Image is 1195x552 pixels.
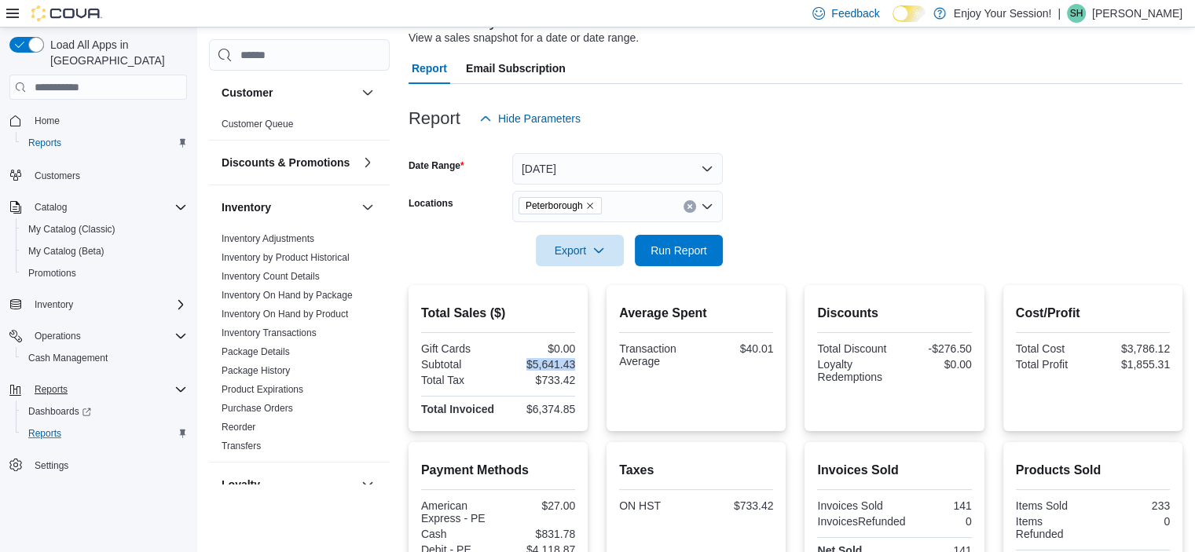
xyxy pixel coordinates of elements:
[421,461,575,480] h2: Payment Methods
[22,220,122,239] a: My Catalog (Classic)
[22,349,114,367] a: Cash Management
[3,325,193,347] button: Operations
[619,461,773,480] h2: Taxes
[501,342,575,355] div: $0.00
[222,155,350,170] h3: Discounts & Promotions
[222,155,355,170] button: Discounts & Promotions
[222,199,271,215] h3: Inventory
[519,197,603,214] span: Peterborough
[35,383,68,396] span: Reports
[1016,358,1090,371] div: Total Profit
[817,515,905,528] div: InvoicesRefunded
[893,5,926,22] input: Dark Mode
[222,119,293,130] a: Customer Queue
[635,235,723,266] button: Run Report
[222,383,303,396] span: Product Expirations
[421,304,575,323] h2: Total Sales ($)
[35,170,80,182] span: Customers
[3,378,193,400] button: Reports
[16,262,193,284] button: Promotions
[22,242,187,261] span: My Catalog (Beta)
[1016,342,1090,355] div: Total Cost
[222,271,320,282] a: Inventory Count Details
[44,37,187,68] span: Load All Apps in [GEOGRAPHIC_DATA]
[28,111,187,130] span: Home
[358,198,377,217] button: Inventory
[545,235,614,266] span: Export
[222,365,290,376] a: Package History
[409,197,453,210] label: Locations
[222,199,355,215] button: Inventory
[222,290,353,301] a: Inventory On Hand by Package
[498,111,581,126] span: Hide Parameters
[28,295,187,314] span: Inventory
[585,201,595,210] button: Remove Peterborough from selection in this group
[35,459,68,472] span: Settings
[358,153,377,172] button: Discounts & Promotions
[912,515,972,528] div: 0
[22,402,187,421] span: Dashboards
[222,251,350,264] span: Inventory by Product Historical
[421,374,495,386] div: Total Tax
[222,309,348,320] a: Inventory On Hand by Product
[28,245,104,258] span: My Catalog (Beta)
[831,5,879,21] span: Feedback
[22,220,187,239] span: My Catalog (Classic)
[421,342,495,355] div: Gift Cards
[817,461,971,480] h2: Invoices Sold
[3,163,193,186] button: Customers
[222,289,353,302] span: Inventory On Hand by Package
[1067,4,1086,23] div: Sue Hachey
[222,440,261,452] span: Transfers
[501,499,575,512] div: $27.00
[22,402,97,421] a: Dashboards
[651,243,707,258] span: Run Report
[501,358,575,371] div: $5,641.43
[701,200,713,213] button: Open list of options
[28,352,108,364] span: Cash Management
[412,53,447,84] span: Report
[9,103,187,517] nav: Complex example
[1092,4,1182,23] p: [PERSON_NAME]
[222,233,314,244] a: Inventory Adjustments
[3,294,193,316] button: Inventory
[1070,4,1083,23] span: SH
[28,456,75,475] a: Settings
[28,405,91,418] span: Dashboards
[16,422,193,444] button: Reports
[421,528,495,540] div: Cash
[619,304,773,323] h2: Average Spent
[22,264,82,283] a: Promotions
[28,427,61,440] span: Reports
[501,403,575,415] div: $6,374.85
[28,455,187,475] span: Settings
[22,133,187,152] span: Reports
[222,403,293,414] a: Purchase Orders
[222,346,290,357] a: Package Details
[409,109,460,128] h3: Report
[1016,499,1090,512] div: Items Sold
[222,85,273,101] h3: Customer
[28,137,61,149] span: Reports
[1096,499,1170,512] div: 233
[28,380,74,399] button: Reports
[28,198,187,217] span: Catalog
[222,308,348,320] span: Inventory On Hand by Product
[817,358,891,383] div: Loyalty Redemptions
[1096,358,1170,371] div: $1,855.31
[501,528,575,540] div: $831.78
[222,477,260,492] h3: Loyalty
[28,295,79,314] button: Inventory
[954,4,1052,23] p: Enjoy Your Session!
[209,229,390,462] div: Inventory
[22,242,111,261] a: My Catalog (Beta)
[28,111,66,130] a: Home
[28,380,187,399] span: Reports
[209,115,390,140] div: Customer
[1016,461,1170,480] h2: Products Sold
[3,454,193,477] button: Settings
[28,166,86,185] a: Customers
[28,327,187,345] span: Operations
[817,342,891,355] div: Total Discount
[28,165,187,185] span: Customers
